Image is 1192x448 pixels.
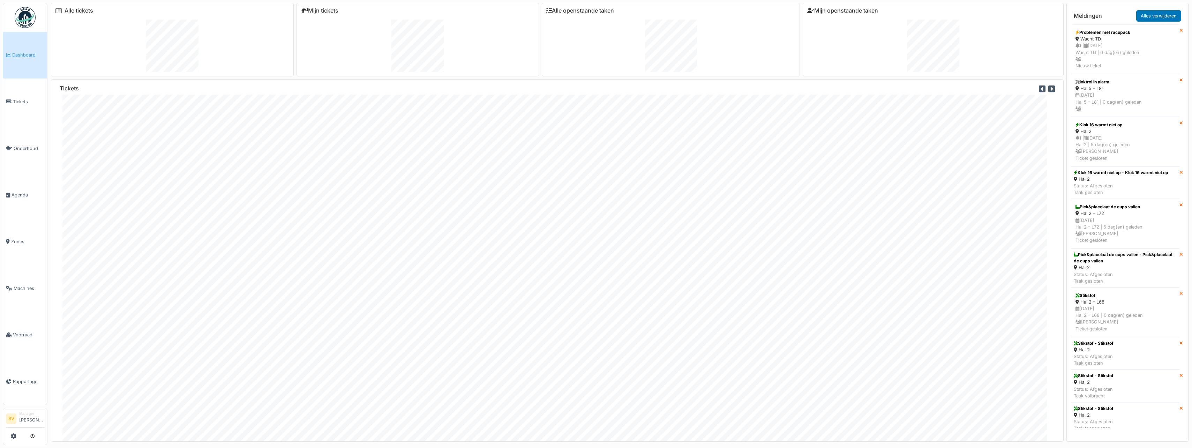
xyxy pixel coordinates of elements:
[1071,337,1179,370] a: Stikstof - Stikstof Hal 2 Status: AfgeslotenTaak gesloten
[13,98,44,105] span: Tickets
[1074,13,1102,19] h6: Meldingen
[1074,170,1168,176] div: Klok 16 warmt niet op - Klok 16 warmt niet op
[14,145,44,152] span: Onderhoud
[1071,402,1179,435] a: Stikstof - Stikstof Hal 2 Status: AfgeslotenTaak toegewezen
[12,192,44,198] span: Agenda
[1071,74,1179,117] a: inktrol in alarm Hal 5 - L81 [DATE]Hal 5 - L81 | 0 dag(en) geleden
[1074,412,1114,418] div: Hal 2
[60,85,79,92] h6: Tickets
[546,7,614,14] a: Alle openstaande taken
[19,411,44,416] div: Manager
[14,285,44,292] span: Machines
[1071,199,1179,248] a: Pick&placelaat de cups vallen Hal 2 - L72 [DATE]Hal 2 - L72 | 6 dag(en) geleden [PERSON_NAME]Tick...
[3,265,47,312] a: Machines
[1136,10,1181,22] a: Alles verwijderen
[1075,305,1175,332] div: [DATE] Hal 2 - L68 | 0 dag(en) geleden [PERSON_NAME] Ticket gesloten
[1074,346,1114,353] div: Hal 2
[12,52,44,58] span: Dashboard
[13,378,44,385] span: Rapportage
[1075,42,1175,69] div: 1 | [DATE] Wacht TD | 0 dag(en) geleden Nieuw ticket
[301,7,338,14] a: Mijn tickets
[1074,405,1114,412] div: Stikstof - Stikstof
[1074,182,1168,196] div: Status: Afgesloten Taak gesloten
[65,7,93,14] a: Alle tickets
[1075,36,1175,42] div: Wacht TD
[807,7,878,14] a: Mijn openstaande taken
[1075,128,1175,135] div: Hal 2
[3,172,47,218] a: Agenda
[6,413,16,424] li: SV
[1074,379,1114,386] div: Hal 2
[3,79,47,125] a: Tickets
[1074,271,1177,284] div: Status: Afgesloten Taak gesloten
[3,218,47,265] a: Zones
[1075,85,1175,92] div: Hal 5 - L81
[3,312,47,358] a: Voorraad
[1074,386,1114,399] div: Status: Afgesloten Taak volbracht
[1074,340,1114,346] div: Stikstof - Stikstof
[15,7,36,28] img: Badge_color-CXgf-gQk.svg
[13,331,44,338] span: Voorraad
[1074,418,1114,432] div: Status: Afgesloten Taak toegewezen
[1071,117,1179,166] a: Klok 16 warmt niet op Hal 2 1 |[DATE]Hal 2 | 5 dag(en) geleden [PERSON_NAME]Ticket gesloten
[1075,217,1175,244] div: [DATE] Hal 2 - L72 | 6 dag(en) geleden [PERSON_NAME] Ticket gesloten
[1071,166,1179,199] a: Klok 16 warmt niet op - Klok 16 warmt niet op Hal 2 Status: AfgeslotenTaak gesloten
[19,411,44,426] li: [PERSON_NAME]
[1071,248,1179,288] a: Pick&placelaat de cups vallen - Pick&placelaat de cups vallen Hal 2 Status: AfgeslotenTaak gesloten
[11,238,44,245] span: Zones
[1074,373,1114,379] div: Stikstof - Stikstof
[1075,79,1175,85] div: inktrol in alarm
[1074,353,1114,366] div: Status: Afgesloten Taak gesloten
[1074,252,1177,264] div: Pick&placelaat de cups vallen - Pick&placelaat de cups vallen
[3,358,47,405] a: Rapportage
[1075,135,1175,162] div: 1 | [DATE] Hal 2 | 5 dag(en) geleden [PERSON_NAME] Ticket gesloten
[1075,210,1175,217] div: Hal 2 - L72
[6,411,44,428] a: SV Manager[PERSON_NAME]
[3,125,47,172] a: Onderhoud
[3,32,47,79] a: Dashboard
[1071,288,1179,337] a: Stikstof Hal 2 - L68 [DATE]Hal 2 - L68 | 0 dag(en) geleden [PERSON_NAME]Ticket gesloten
[1074,176,1168,182] div: Hal 2
[1071,369,1179,402] a: Stikstof - Stikstof Hal 2 Status: AfgeslotenTaak volbracht
[1075,29,1175,36] div: Problemen met racupack
[1074,264,1177,271] div: Hal 2
[1075,292,1175,299] div: Stikstof
[1075,92,1175,112] div: [DATE] Hal 5 - L81 | 0 dag(en) geleden
[1075,122,1175,128] div: Klok 16 warmt niet op
[1071,24,1179,74] a: Problemen met racupack Wacht TD 1 |[DATE]Wacht TD | 0 dag(en) geleden Nieuw ticket
[1075,299,1175,305] div: Hal 2 - L68
[1075,204,1175,210] div: Pick&placelaat de cups vallen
